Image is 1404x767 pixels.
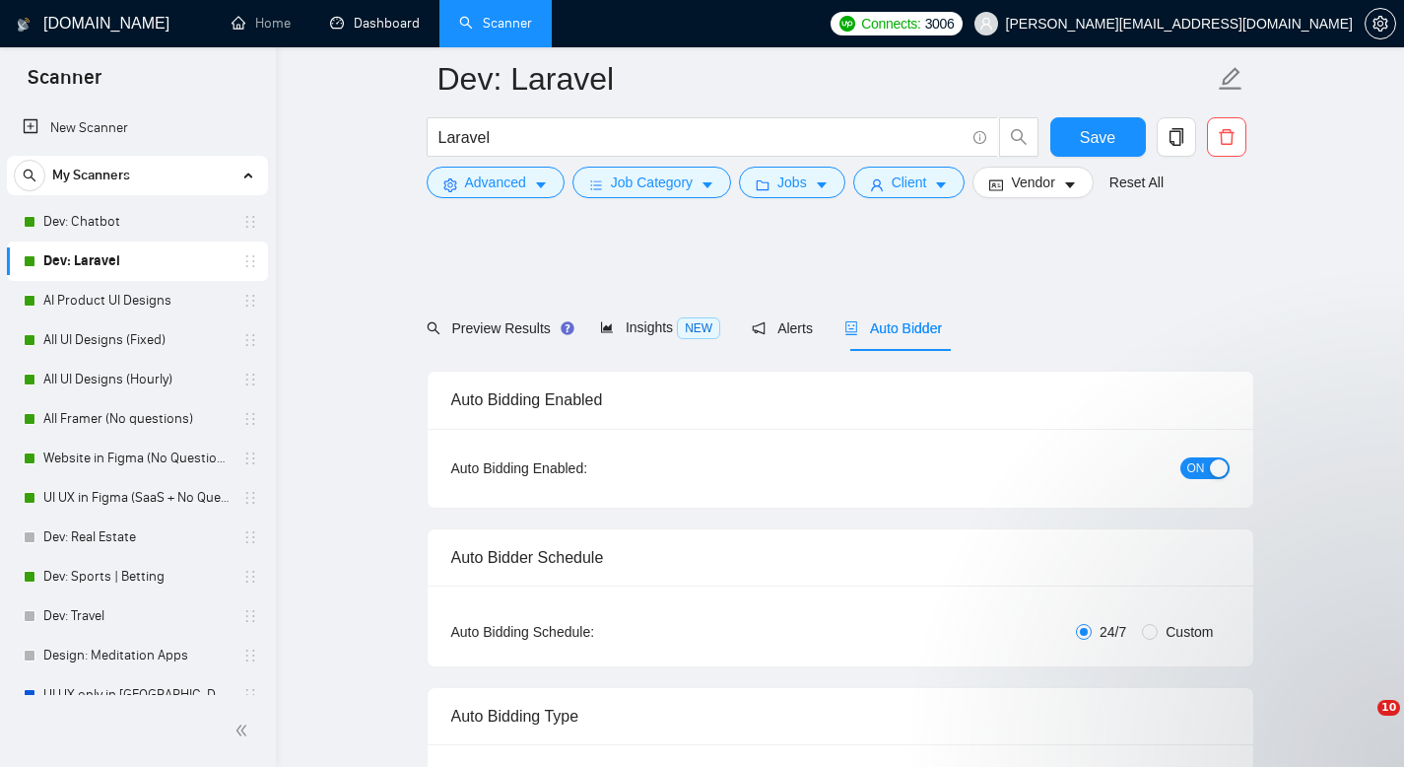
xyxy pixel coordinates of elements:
div: Auto Bidding Schedule: [451,621,710,643]
span: Job Category [611,172,693,193]
button: delete [1207,117,1246,157]
span: user [870,177,884,192]
a: Dev: Laravel [43,242,231,281]
span: Insights [600,319,720,335]
span: caret-down [1063,177,1077,192]
span: holder [242,529,258,545]
span: Scanner [12,63,117,105]
span: holder [242,451,258,466]
span: search [1000,128,1037,146]
a: Dev: Chatbot [43,202,231,242]
iframe: Intercom live chat [1337,700,1384,747]
img: logo [17,9,31,40]
span: folder [756,177,769,192]
span: search [15,169,44,182]
span: user [979,17,993,31]
span: caret-down [934,177,948,192]
span: delete [1208,128,1245,146]
span: Preview Results [427,320,568,336]
a: Website in Figma (No Questions) [43,439,231,478]
button: Save [1050,117,1146,157]
span: Connects: [861,13,920,35]
span: holder [242,490,258,506]
div: Auto Bidding Enabled: [451,457,710,479]
span: holder [242,648,258,663]
span: caret-down [534,177,548,192]
span: Advanced [465,172,526,193]
span: Auto Bidder [844,320,942,336]
span: holder [242,372,258,387]
span: edit [1218,66,1243,92]
span: holder [242,411,258,427]
a: searchScanner [459,15,532,32]
span: Client [892,172,927,193]
a: New Scanner [23,108,252,148]
a: Dev: Sports | Betting [43,557,231,596]
button: copy [1157,117,1196,157]
span: idcard [989,177,1003,192]
span: caret-down [701,177,714,192]
a: Design: Meditation Apps [43,636,231,675]
a: Dev: Travel [43,596,231,636]
span: info-circle [973,131,986,144]
span: holder [242,608,258,624]
span: holder [242,293,258,309]
span: 3006 [925,13,955,35]
button: settingAdvancedcaret-down [427,167,565,198]
span: holder [242,253,258,269]
button: barsJob Categorycaret-down [572,167,731,198]
span: robot [844,321,858,335]
span: Save [1080,125,1115,150]
span: holder [242,687,258,703]
span: bars [589,177,603,192]
div: Auto Bidding Type [451,688,1230,744]
span: caret-down [815,177,829,192]
a: All UI Designs (Hourly) [43,360,231,399]
button: userClientcaret-down [853,167,966,198]
a: AI Product UI Designs [43,281,231,320]
a: setting [1365,16,1396,32]
span: My Scanners [52,156,130,195]
span: search [427,321,440,335]
span: holder [242,332,258,348]
span: area-chart [600,320,614,334]
button: folderJobscaret-down [739,167,845,198]
div: Auto Bidder Schedule [451,529,1230,586]
button: setting [1365,8,1396,39]
span: setting [443,177,457,192]
input: Search Freelance Jobs... [438,125,965,150]
button: search [14,160,45,191]
span: setting [1366,16,1395,32]
span: holder [242,569,258,585]
a: Dev: Real Estate [43,518,231,557]
div: Auto Bidding Enabled [451,372,1230,428]
span: copy [1158,128,1195,146]
div: Tooltip anchor [559,319,576,337]
a: UI UX only in [GEOGRAPHIC_DATA] [43,675,231,715]
span: NEW [677,317,720,339]
span: notification [752,321,766,335]
input: Scanner name... [437,54,1214,104]
span: ON [1187,457,1205,479]
span: Jobs [777,172,807,193]
a: Reset All [1109,172,1164,193]
a: All Framer (No questions) [43,399,231,439]
button: idcardVendorcaret-down [972,167,1093,198]
span: Alerts [752,320,813,336]
a: dashboardDashboard [330,15,420,32]
span: holder [242,214,258,230]
a: homeHome [232,15,291,32]
a: UI UX in Figma (SaaS + No Questions) [43,478,231,518]
li: New Scanner [7,108,268,148]
img: upwork-logo.png [839,16,855,32]
button: search [999,117,1038,157]
span: Vendor [1011,172,1054,193]
span: double-left [234,721,254,740]
span: 10 [1377,700,1400,716]
a: All UI Designs (Fixed) [43,320,231,360]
